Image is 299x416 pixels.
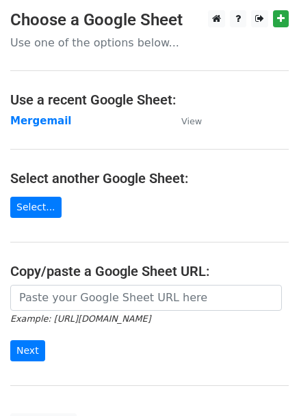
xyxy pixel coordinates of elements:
[10,314,151,324] small: Example: [URL][DOMAIN_NAME]
[10,340,45,361] input: Next
[181,116,202,126] small: View
[10,285,282,311] input: Paste your Google Sheet URL here
[10,36,289,50] p: Use one of the options below...
[231,350,299,416] iframe: Chat Widget
[10,115,71,127] a: Mergemail
[10,10,289,30] h3: Choose a Google Sheet
[168,115,202,127] a: View
[10,197,62,218] a: Select...
[10,170,289,186] h4: Select another Google Sheet:
[10,263,289,279] h4: Copy/paste a Google Sheet URL:
[10,92,289,108] h4: Use a recent Google Sheet:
